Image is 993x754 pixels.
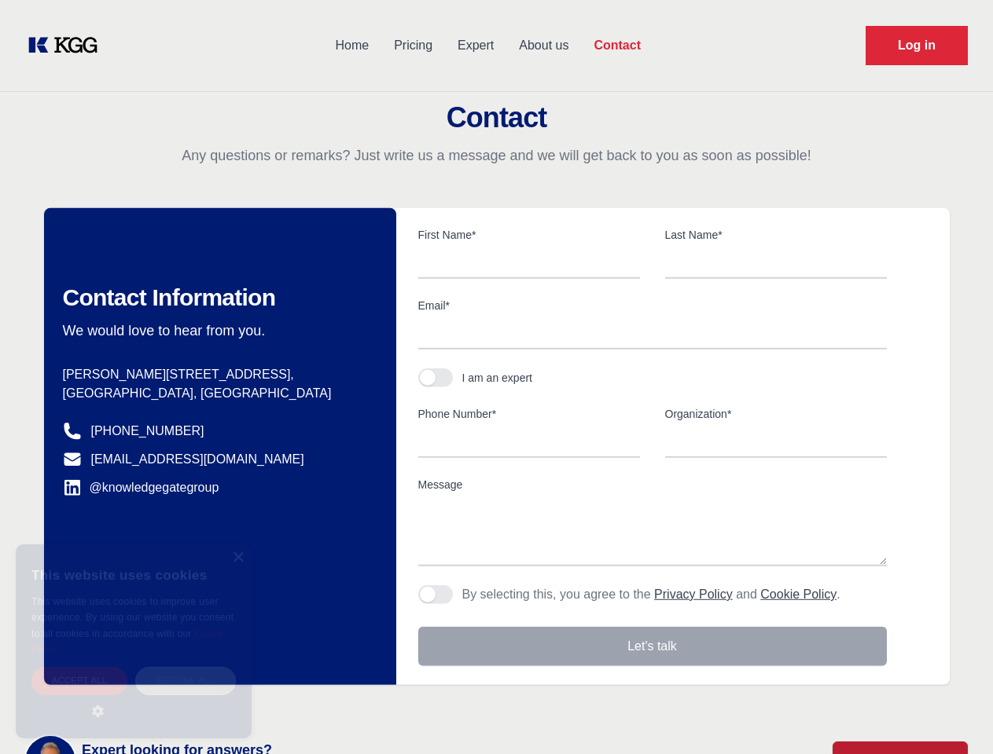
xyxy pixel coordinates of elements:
[63,478,219,497] a: @knowledgegategroup
[665,227,887,243] label: Last Name*
[665,406,887,422] label: Organization*
[63,321,371,340] p: We would love to hear from you.
[135,667,236,694] div: Decline all
[418,477,887,492] label: Message
[322,25,381,66] a: Home
[418,627,887,666] button: Let's talk
[63,284,371,312] h2: Contact Information
[19,102,974,134] h2: Contact
[63,365,371,384] p: [PERSON_NAME][STREET_ADDRESS],
[63,384,371,403] p: [GEOGRAPHIC_DATA], [GEOGRAPHIC_DATA]
[654,587,733,601] a: Privacy Policy
[760,587,837,601] a: Cookie Policy
[418,298,887,313] label: Email*
[31,556,236,594] div: This website uses cookies
[866,26,968,65] a: Request Demo
[31,596,234,639] span: This website uses cookies to improve user experience. By using our website you consent to all coo...
[418,406,640,422] label: Phone Number*
[381,25,445,66] a: Pricing
[31,629,223,654] a: Cookie Policy
[91,450,304,469] a: [EMAIL_ADDRESS][DOMAIN_NAME]
[506,25,581,66] a: About us
[462,585,840,604] p: By selecting this, you agree to the and .
[581,25,653,66] a: Contact
[19,146,974,165] p: Any questions or remarks? Just write us a message and we will get back to you as soon as possible!
[91,422,204,441] a: [PHONE_NUMBER]
[31,667,127,694] div: Accept all
[418,227,640,243] label: First Name*
[914,679,993,754] iframe: Chat Widget
[445,25,506,66] a: Expert
[232,552,244,564] div: Close
[462,370,533,386] div: I am an expert
[25,33,110,58] a: KOL Knowledge Platform: Talk to Key External Experts (KEE)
